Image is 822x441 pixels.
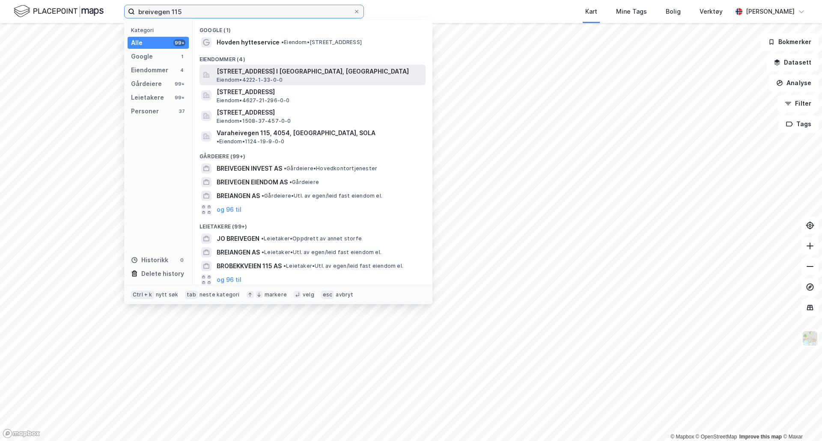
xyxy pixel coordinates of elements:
span: BREIVEGEN EIENDOM AS [217,177,288,187]
span: Leietaker • Oppdrett av annet storfe [261,235,362,242]
div: Kontrollprogram for chat [779,400,822,441]
div: Verktøy [700,6,723,17]
button: Tags [779,115,819,133]
span: [STREET_ADDRESS] [217,107,422,118]
span: Leietaker • Utl. av egen/leid fast eiendom el. [262,249,381,256]
span: Gårdeiere • Hovedkontortjenester [284,165,377,172]
button: Datasett [766,54,819,71]
div: 99+ [173,94,185,101]
div: Leietakere [131,92,164,103]
a: OpenStreetMap [696,434,737,440]
div: Google (1) [193,20,432,36]
div: [PERSON_NAME] [746,6,795,17]
div: 99+ [173,39,185,46]
div: Bolig [666,6,681,17]
div: avbryt [336,291,353,298]
img: logo.f888ab2527a4732fd821a326f86c7f29.svg [14,4,104,19]
img: Z [802,330,818,346]
div: Alle [131,38,143,48]
div: Google [131,51,153,62]
div: 37 [179,108,185,115]
div: tab [185,290,198,299]
div: 99+ [173,80,185,87]
span: [STREET_ADDRESS] I [GEOGRAPHIC_DATA], [GEOGRAPHIC_DATA] [217,66,422,77]
a: Mapbox homepage [3,429,40,438]
div: Eiendommer (4) [193,49,432,65]
span: • [262,249,264,255]
a: Mapbox [670,434,694,440]
span: Gårdeiere • Utl. av egen/leid fast eiendom el. [262,192,382,199]
div: esc [321,290,334,299]
input: Søk på adresse, matrikkel, gårdeiere, leietakere eller personer [135,5,353,18]
span: • [262,192,264,199]
iframe: Chat Widget [779,400,822,441]
button: Analyse [769,74,819,92]
div: Eiendommer [131,65,168,75]
div: Ctrl + k [131,290,154,299]
span: Leietaker • Utl. av egen/leid fast eiendom el. [283,263,403,269]
div: 0 [179,257,185,263]
div: Personer [131,106,159,116]
div: 4 [179,67,185,74]
span: • [289,179,292,185]
button: og 96 til [217,275,241,285]
div: velg [303,291,314,298]
span: [STREET_ADDRESS] [217,87,422,97]
span: BREIANGEN AS [217,247,260,257]
span: Hovden hytteservice [217,37,280,47]
span: BREIVEGEN INVEST AS [217,163,282,174]
span: • [217,138,219,145]
div: markere [265,291,287,298]
div: Historikk [131,255,168,265]
span: Eiendom • 4627-21-296-0-0 [217,97,290,104]
div: Gårdeiere [131,79,162,89]
button: Bokmerker [761,33,819,50]
span: • [283,263,286,269]
div: neste kategori [200,291,240,298]
span: Eiendom • 1508-37-457-0-0 [217,118,291,124]
span: Eiendom • 1124-19-9-0-0 [217,138,284,145]
div: Leietakere (99+) [193,216,432,232]
a: Improve this map [739,434,782,440]
button: og 96 til [217,204,241,215]
div: Kategori [131,27,189,33]
span: Eiendom • 4222-1-33-0-0 [217,77,283,83]
div: 1 [179,53,185,60]
span: JO BREIVEGEN [217,234,259,244]
span: BROBEKKVEIEN 115 AS [217,261,282,271]
div: Mine Tags [616,6,647,17]
div: Kart [585,6,597,17]
button: Filter [777,95,819,112]
div: Delete history [141,269,184,279]
div: nytt søk [156,291,179,298]
span: Eiendom • [STREET_ADDRESS] [281,39,362,46]
span: Varaheivegen 115, 4054, [GEOGRAPHIC_DATA], SOLA [217,128,375,138]
span: BREIANGEN AS [217,191,260,201]
span: • [281,39,284,45]
div: Gårdeiere (99+) [193,146,432,162]
span: • [284,165,286,172]
span: Gårdeiere [289,179,319,186]
span: • [261,235,264,242]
